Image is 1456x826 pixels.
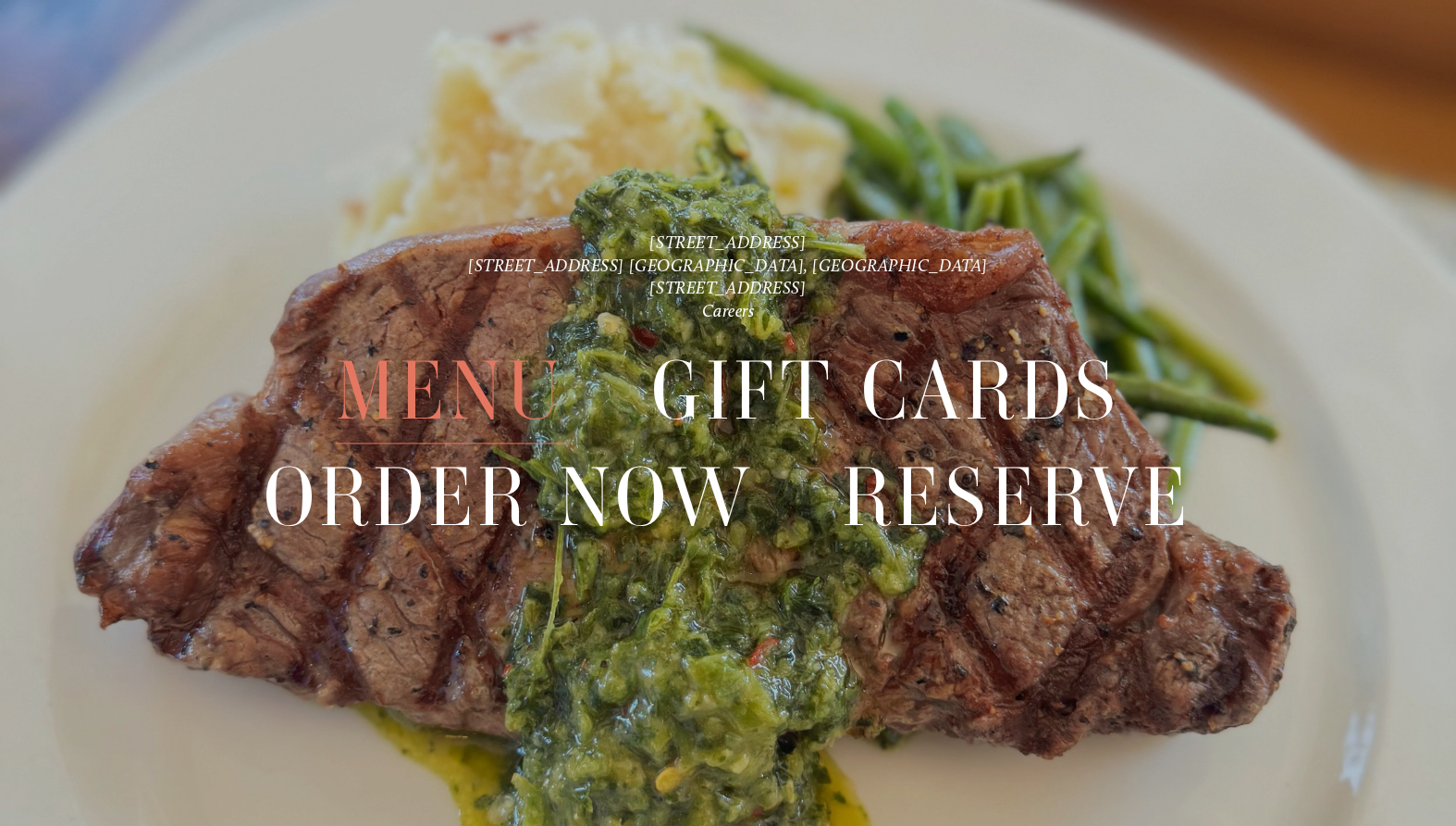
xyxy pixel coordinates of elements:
[336,338,564,444] span: Menu
[336,338,564,443] a: Menu
[651,338,1119,444] span: Gift Cards
[702,300,755,321] a: Careers
[468,255,988,276] a: [STREET_ADDRESS] [GEOGRAPHIC_DATA], [GEOGRAPHIC_DATA]
[651,338,1119,443] a: Gift Cards
[649,277,806,298] a: [STREET_ADDRESS]
[842,444,1192,549] a: Reserve
[264,444,754,549] a: Order Now
[264,444,754,550] span: Order Now
[649,232,806,253] a: [STREET_ADDRESS]
[842,444,1192,550] span: Reserve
